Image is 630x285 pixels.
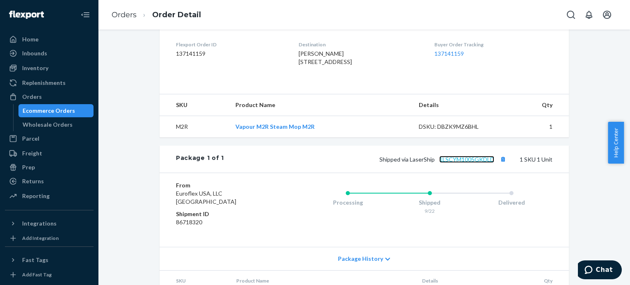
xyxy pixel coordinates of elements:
[5,62,94,75] a: Inventory
[22,79,66,87] div: Replenishments
[9,11,44,19] img: Flexport logo
[176,50,285,58] dd: 137141159
[176,210,274,218] dt: Shipment ID
[22,163,35,171] div: Prep
[5,217,94,230] button: Integrations
[22,49,47,57] div: Inbounds
[5,76,94,89] a: Replenishments
[23,107,75,115] div: Ecommerce Orders
[5,270,94,280] a: Add Fast Tag
[23,121,73,129] div: Wholesale Orders
[22,256,48,264] div: Fast Tags
[22,219,57,228] div: Integrations
[160,116,229,138] td: M2R
[22,93,42,101] div: Orders
[176,190,236,205] span: Euroflex USA, LLC [GEOGRAPHIC_DATA]
[176,41,285,48] dt: Flexport Order ID
[235,123,315,130] a: Vapour M2R Steam Mop M2R
[22,135,39,143] div: Parcel
[176,154,224,164] div: Package 1 of 1
[434,41,552,48] dt: Buyer Order Tracking
[18,118,94,131] a: Wholesale Orders
[5,161,94,174] a: Prep
[338,255,383,263] span: Package History
[22,235,59,242] div: Add Integration
[105,3,208,27] ol: breadcrumbs
[5,47,94,60] a: Inbounds
[498,154,508,164] button: Copy tracking number
[599,7,615,23] button: Open account menu
[5,147,94,160] a: Freight
[22,177,44,185] div: Returns
[307,198,389,207] div: Processing
[502,116,569,138] td: 1
[22,35,39,43] div: Home
[379,156,508,163] span: Shipped via LaserShip
[5,90,94,103] a: Orders
[5,233,94,243] a: Add Integration
[22,64,48,72] div: Inventory
[224,154,552,164] div: 1 SKU 1 Unit
[5,175,94,188] a: Returns
[5,253,94,267] button: Fast Tags
[22,149,42,157] div: Freight
[5,33,94,46] a: Home
[389,198,471,207] div: Shipped
[608,122,624,164] button: Help Center
[152,10,201,19] a: Order Detail
[563,7,579,23] button: Open Search Box
[77,7,94,23] button: Close Navigation
[502,94,569,116] th: Qty
[5,132,94,145] a: Parcel
[412,94,502,116] th: Details
[112,10,137,19] a: Orders
[22,271,52,278] div: Add Fast Tag
[18,104,94,117] a: Ecommerce Orders
[434,50,464,57] a: 137141159
[419,123,496,131] div: DSKU: DBZK9MZ6BHL
[439,156,494,163] a: 1LSCYM1005GKDLD
[299,50,352,65] span: [PERSON_NAME] [STREET_ADDRESS]
[299,41,421,48] dt: Destination
[389,207,471,214] div: 9/22
[229,94,412,116] th: Product Name
[176,181,274,189] dt: From
[5,189,94,203] a: Reporting
[22,192,50,200] div: Reporting
[470,198,552,207] div: Delivered
[160,94,229,116] th: SKU
[176,218,274,226] dd: 86718320
[578,260,622,281] iframe: Opens a widget where you can chat to one of our agents
[581,7,597,23] button: Open notifications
